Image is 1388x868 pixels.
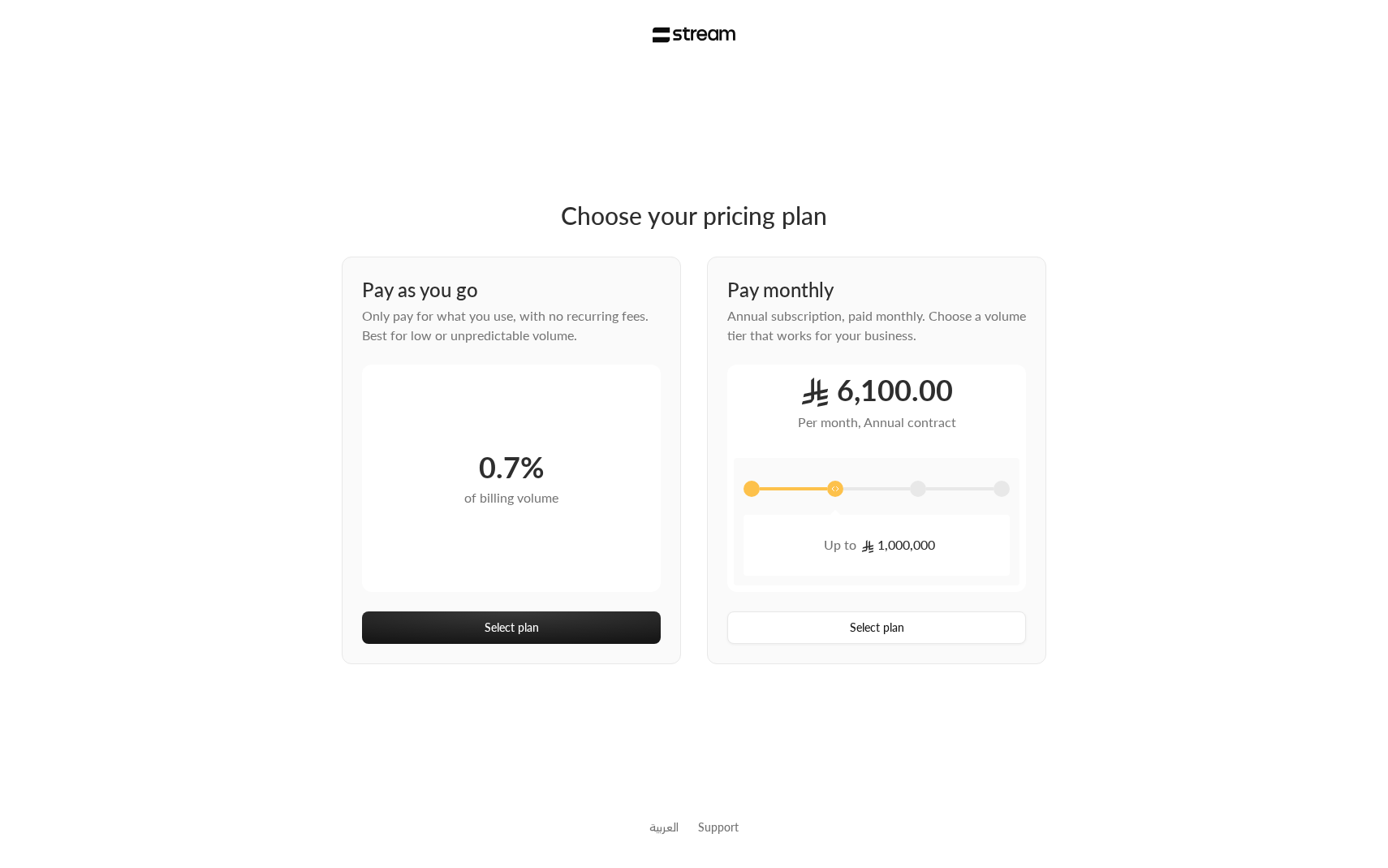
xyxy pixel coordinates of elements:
[698,812,739,842] button: Support
[800,372,953,409] div: 6,100.00
[479,449,545,485] div: 0.7%
[798,412,956,432] div: Per month, Annual contract
[819,535,861,555] span: Up to
[727,611,1026,644] button: Select plan
[362,277,661,306] div: Pay as you go
[727,306,1026,365] div: Annual subscription, paid monthly. Choose a volume tier that works for your business.
[653,27,736,43] img: Stream Logo
[727,277,1026,306] div: Pay monthly
[362,306,661,365] div: Only pay for what you use, with no recurring fees. Best for low or unpredictable volume.
[649,812,679,842] a: العربية
[861,535,935,555] span: 1,000,000
[342,200,1046,231] div: Choose your pricing plan
[464,488,558,507] div: of billing volume
[362,611,661,644] button: Select plan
